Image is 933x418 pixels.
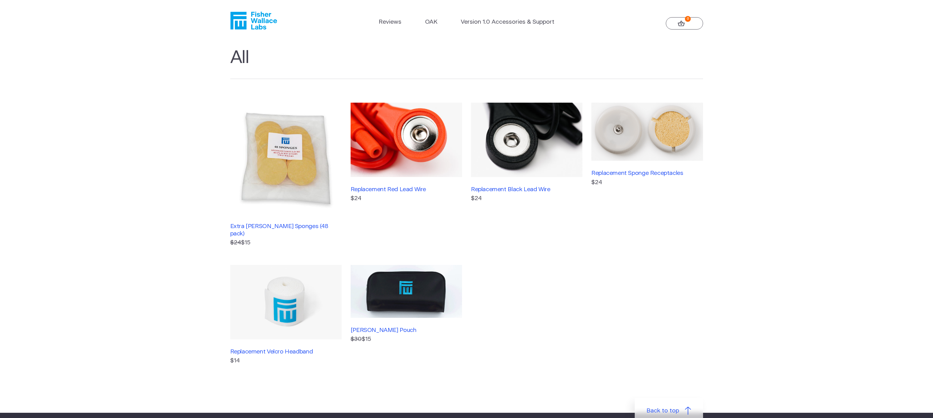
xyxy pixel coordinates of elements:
p: $24 [591,178,703,187]
a: Version 1.0 Accessories & Support [461,18,554,27]
h3: [PERSON_NAME] Pouch [351,327,462,334]
h3: Replacement Sponge Receptacles [591,170,703,177]
h1: All [230,47,703,79]
p: $24 [351,194,462,203]
a: Replacement Red Lead Wire$24 [351,103,462,247]
img: Extra Fisher Wallace Sponges (48 pack) [230,103,342,214]
p: $15 [230,239,342,247]
a: OAK [425,18,437,27]
s: $24 [230,240,241,246]
h3: Replacement Velcro Headband [230,348,342,355]
a: Replacement Sponge Receptacles$24 [591,103,703,247]
a: [PERSON_NAME] Pouch $30$15 [351,265,462,365]
a: Replacement Black Lead Wire$24 [471,103,582,247]
a: 0 [666,17,703,30]
a: Reviews [379,18,401,27]
h3: Replacement Black Lead Wire [471,186,582,193]
img: Replacement Black Lead Wire [471,103,582,177]
img: Replacement Red Lead Wire [351,103,462,177]
h3: Replacement Red Lead Wire [351,186,462,193]
img: Replacement Sponge Receptacles [591,103,703,161]
h3: Extra [PERSON_NAME] Sponges (48 pack) [230,223,342,237]
s: $30 [351,336,362,342]
p: $15 [351,335,462,344]
a: Extra [PERSON_NAME] Sponges (48 pack) $24$15 [230,103,342,247]
p: $14 [230,357,342,365]
img: Replacement Velcro Headband [230,265,342,339]
a: Replacement Velcro Headband$14 [230,265,342,365]
strong: 0 [685,16,691,22]
p: $24 [471,194,582,203]
a: Fisher Wallace [230,12,277,30]
img: Fisher Wallace Pouch [351,265,462,318]
span: Back to top [646,407,679,416]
